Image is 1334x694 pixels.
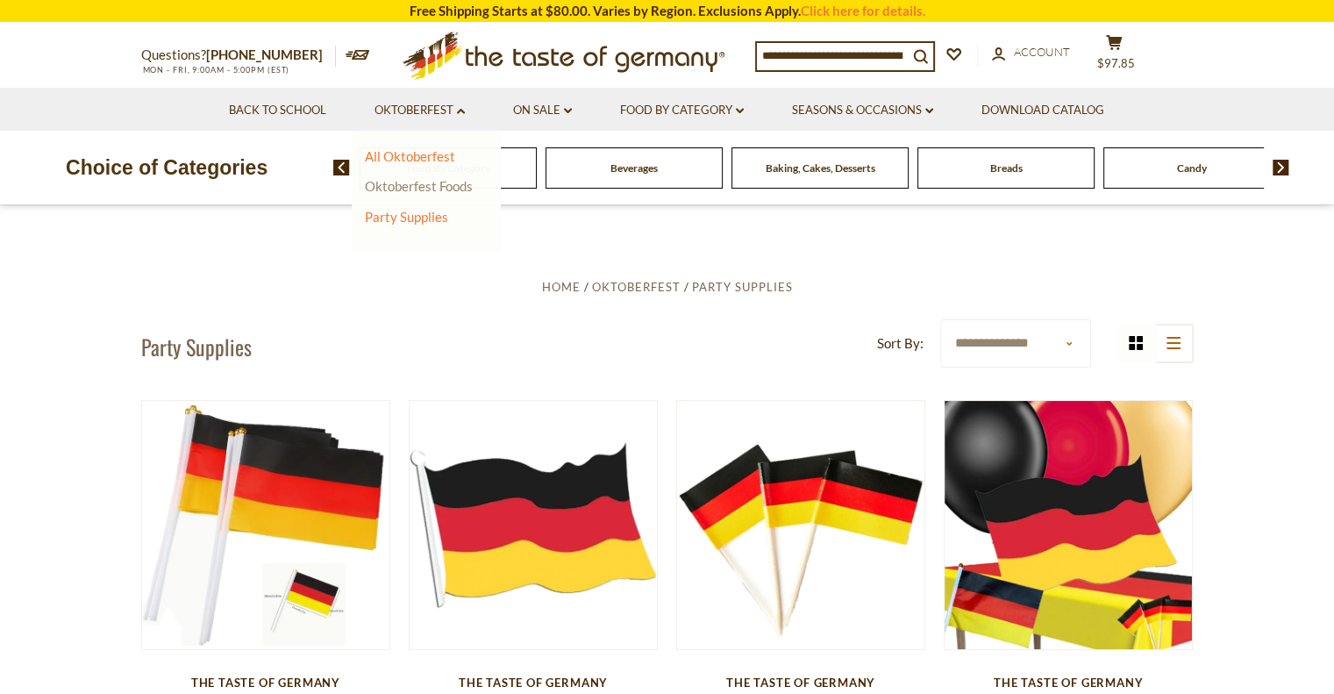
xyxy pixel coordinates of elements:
a: Back to School [229,101,326,120]
a: Food By Category [620,101,744,120]
a: Candy [1177,161,1207,175]
h1: Party Supplies [141,333,252,360]
div: The Taste of Germany [676,676,926,690]
a: All Oktoberfest [365,148,455,164]
img: The Taste of Germany "Black Red Gold" German Flags (pack of 5), weather-resistant, 8 x 5 inches [142,401,390,649]
a: Download Catalog [981,101,1104,120]
label: Sort By: [877,333,924,354]
a: Click here for details. [801,3,925,18]
img: The Taste of Germany "Black Red Gold" Large Flag Cutout, 12" x 17" [410,401,658,649]
span: Account [1014,45,1070,59]
a: [PHONE_NUMBER] [206,47,323,62]
img: The Taste of Germany "Black Red Gold" Food Picks 2.5" in. (Bag of 50) [677,401,925,649]
img: previous arrow [333,160,350,175]
a: Oktoberfest Foods [365,178,473,194]
a: Party Supplies [365,209,448,225]
a: Breads [990,161,1023,175]
p: Questions? [141,44,336,67]
div: The Taste of Germany [141,676,391,690]
span: $97.85 [1097,56,1135,70]
a: Oktoberfest [375,101,465,120]
a: On Sale [513,101,572,120]
a: Seasons & Occasions [792,101,933,120]
a: Party Supplies [692,280,793,294]
img: The Taste of Germany "Black Red Gold" Party Decoration Kit [945,401,1193,649]
a: Oktoberfest [591,280,680,294]
img: next arrow [1273,160,1289,175]
a: Baking, Cakes, Desserts [766,161,875,175]
div: The Taste of Germany [409,676,659,690]
a: Home [541,280,580,294]
a: Account [992,43,1070,62]
div: The Taste of Germany [944,676,1194,690]
a: Beverages [610,161,658,175]
span: MON - FRI, 9:00AM - 5:00PM (EST) [141,65,290,75]
button: $97.85 [1088,34,1141,78]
